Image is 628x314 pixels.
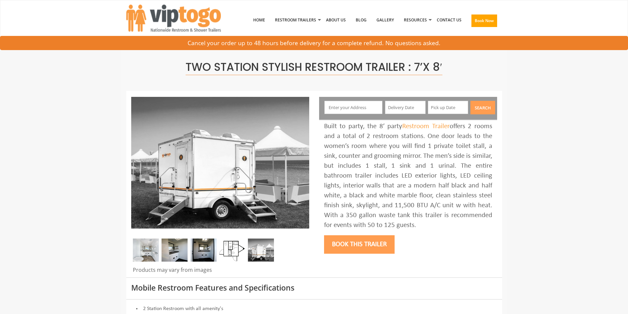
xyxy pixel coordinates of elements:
[324,101,382,114] input: Enter your Address
[162,239,188,262] img: DSC_0016_email
[126,5,221,32] img: VIPTOGO
[131,284,497,292] h3: Mobile Restroom Features and Specifications
[191,239,217,262] img: DSC_0004_email
[432,3,466,37] a: Contact Us
[219,239,245,262] img: Floor Plan of 2 station Mini restroom with sink and toilet
[321,3,351,37] a: About Us
[131,305,497,313] li: 2 Station Restroom with all amenity's
[385,101,426,114] input: Delivery Date
[428,101,468,114] input: Pick up Date
[402,123,450,130] a: Restroom Trailer
[471,14,497,27] button: Book Now
[186,59,442,75] span: Two Station Stylish Restroom Trailer : 7’x 8′
[248,3,270,37] a: Home
[324,235,395,254] button: Book this trailer
[131,266,309,277] div: Products may vary from images
[372,3,399,37] a: Gallery
[131,97,309,229] img: A mini restroom trailer with two separate stations and separate doors for males and females
[133,239,159,262] img: Inside of complete restroom with a stall, a urinal, tissue holders, cabinets and mirror
[248,239,274,262] img: A mini restroom trailer with two separate stations and separate doors for males and females
[466,3,502,41] a: Book Now
[399,3,432,37] a: Resources
[351,3,372,37] a: Blog
[324,122,492,230] div: Built to party, the 8’ party offers 2 rooms and a total of 2 restroom stations. One door leads to...
[470,101,495,114] button: Search
[270,3,321,37] a: Restroom Trailers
